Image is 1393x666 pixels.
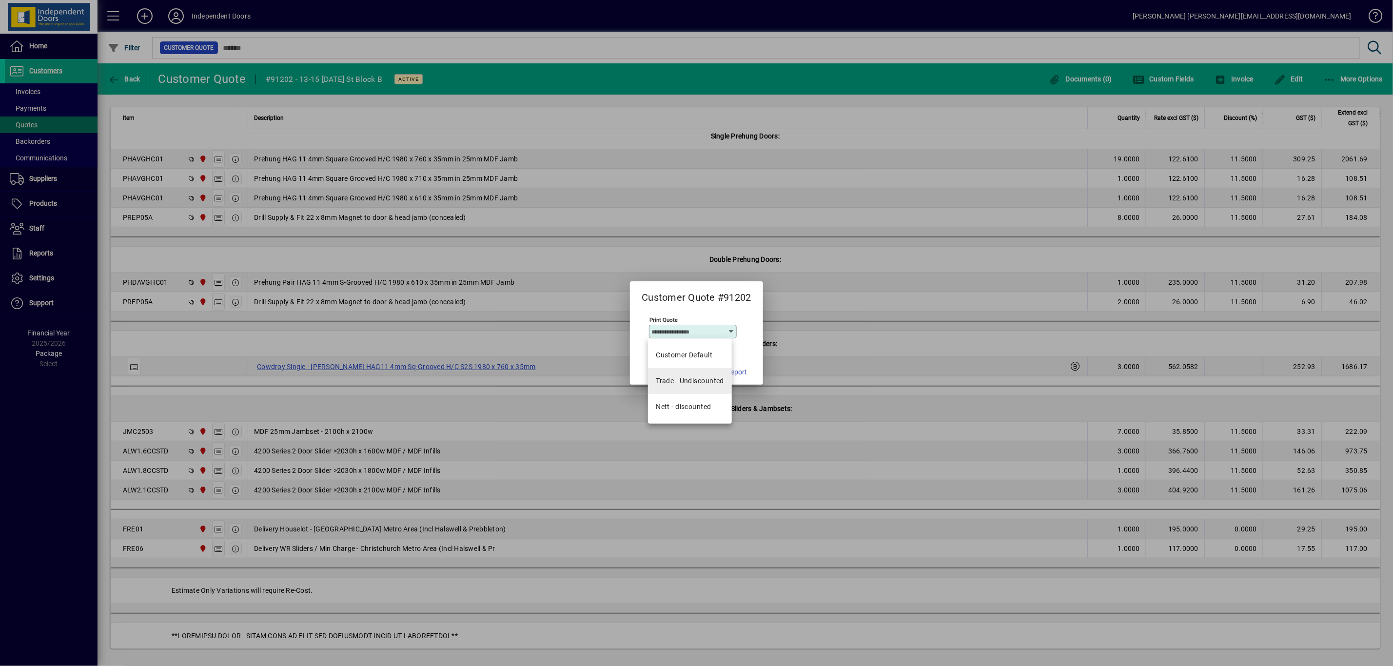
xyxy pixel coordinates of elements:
mat-label: Print Quote [649,316,678,323]
mat-option: Trade - Undiscounted [648,368,732,394]
h2: Customer Quote #91202 [630,281,763,305]
div: Trade - Undiscounted [656,376,724,386]
div: Nett - discounted [656,402,711,412]
mat-option: Nett - discounted [648,394,732,420]
span: Customer Default [656,350,712,360]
